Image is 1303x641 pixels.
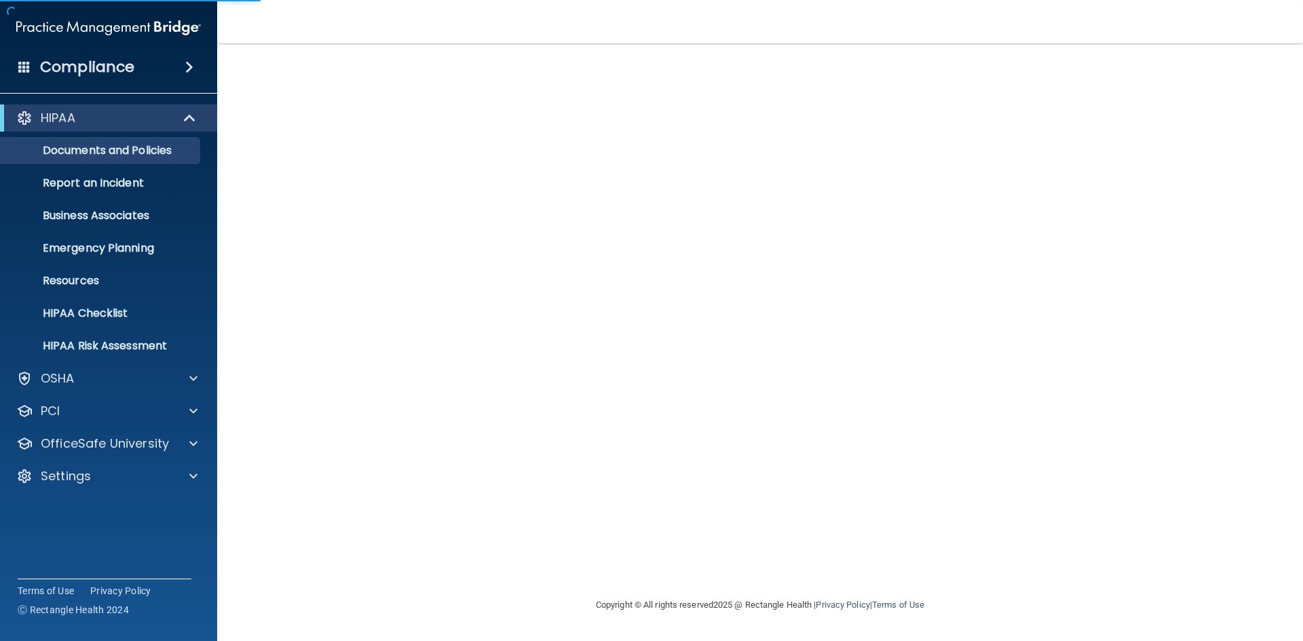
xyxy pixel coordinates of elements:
[16,110,197,126] a: HIPAA
[16,435,197,452] a: OfficeSafe University
[41,370,75,387] p: OSHA
[90,584,151,598] a: Privacy Policy
[9,144,194,157] p: Documents and Policies
[40,58,134,77] h4: Compliance
[9,307,194,320] p: HIPAA Checklist
[512,583,1008,627] div: Copyright © All rights reserved 2025 @ Rectangle Health | |
[41,403,60,419] p: PCI
[18,603,129,617] span: Ⓒ Rectangle Health 2024
[816,600,869,610] a: Privacy Policy
[16,370,197,387] a: OSHA
[9,339,194,353] p: HIPAA Risk Assessment
[16,403,197,419] a: PCI
[9,176,194,190] p: Report an Incident
[9,241,194,255] p: Emergency Planning
[872,600,924,610] a: Terms of Use
[16,468,197,484] a: Settings
[41,435,169,452] p: OfficeSafe University
[41,468,91,484] p: Settings
[18,584,74,598] a: Terms of Use
[16,14,201,41] img: PMB logo
[9,274,194,288] p: Resources
[41,110,75,126] p: HIPAA
[9,209,194,222] p: Business Associates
